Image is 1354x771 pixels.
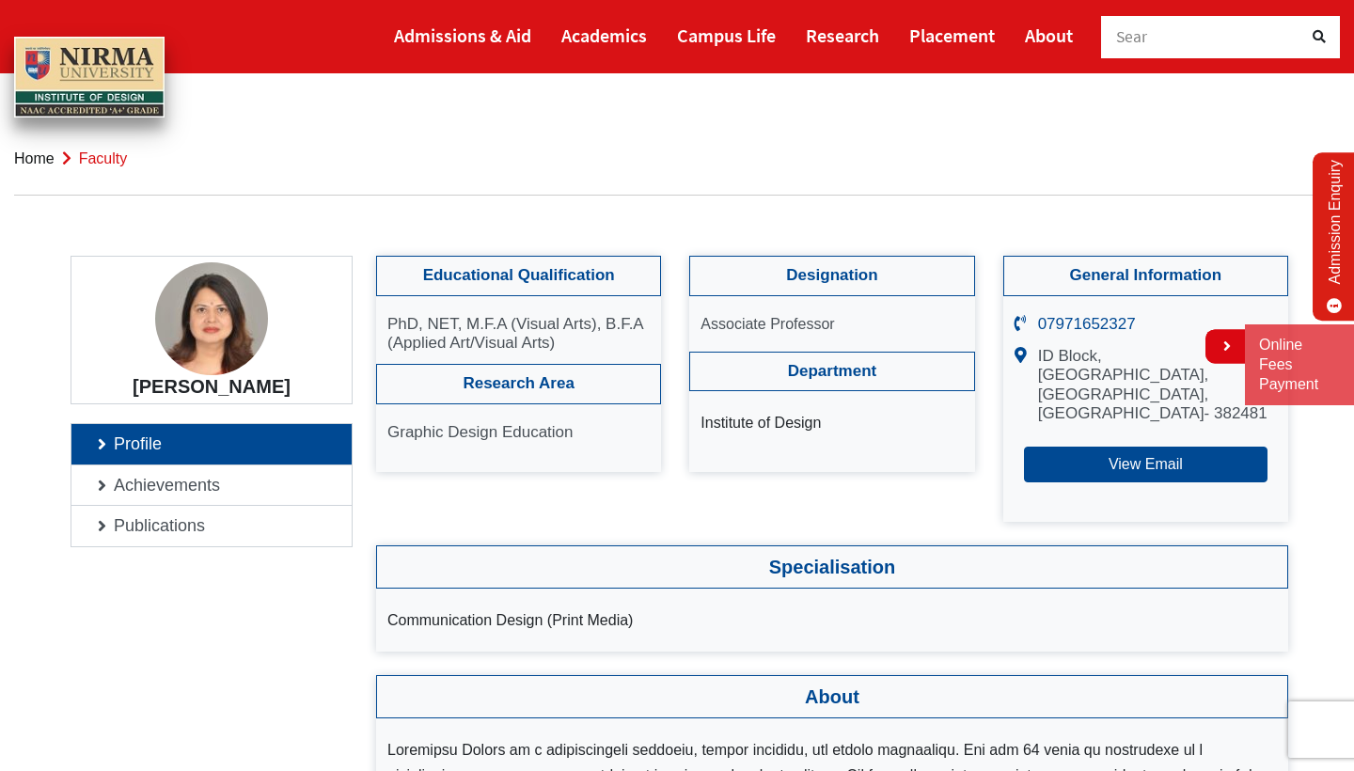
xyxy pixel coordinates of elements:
[394,16,531,55] a: Admissions & Aid
[689,256,974,295] h4: Designation
[155,262,268,375] img: Kanupriya Taneja
[376,364,661,403] h4: Research Area
[376,256,661,295] h4: Educational Qualification
[1024,447,1267,482] button: View Email
[909,16,995,55] a: Placement
[701,410,963,435] li: Institute of Design
[14,37,165,118] img: main_logo
[376,589,1288,652] ul: Communication Design (Print Media)
[86,375,338,398] h4: [PERSON_NAME]
[806,16,879,55] a: Research
[14,150,55,166] a: Home
[1116,26,1148,47] span: Sear
[701,315,963,333] p: Associate Professor
[387,423,650,442] p: Graphic Design Education
[71,465,352,506] a: Achievements
[71,506,352,546] a: Publications
[689,352,974,391] h4: Department
[1259,336,1340,394] a: Online Fees Payment
[71,424,352,464] a: Profile
[1003,256,1288,295] h4: General Information
[376,545,1288,589] h3: Specialisation
[561,16,647,55] a: Academics
[677,16,776,55] a: Campus Life
[14,122,1340,196] nav: breadcrumb
[387,315,650,354] p: PhD, NET, M.F.A (Visual Arts), B.F.A (Applied Art/Visual Arts)
[1038,347,1277,424] p: ID Block, [GEOGRAPHIC_DATA], [GEOGRAPHIC_DATA], [GEOGRAPHIC_DATA]- 382481
[1038,315,1136,333] a: 07971652327
[376,675,1288,718] h3: About
[79,150,128,166] span: faculty
[1025,16,1073,55] a: About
